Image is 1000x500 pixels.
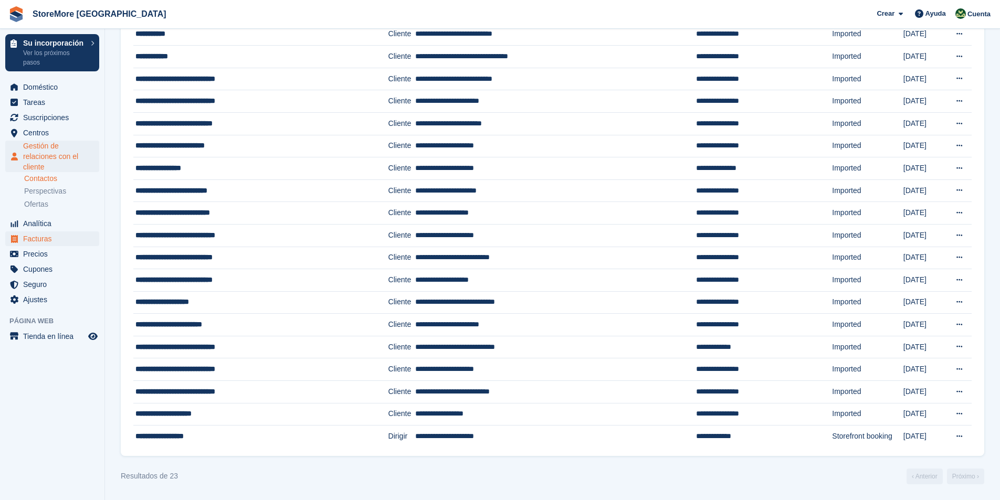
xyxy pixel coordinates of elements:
[903,425,946,448] td: [DATE]
[388,314,416,336] td: Cliente
[24,174,99,184] a: Contactos
[832,247,903,269] td: Imported
[5,292,99,307] a: menu
[5,262,99,276] a: menu
[5,125,99,140] a: menu
[388,112,416,135] td: Cliente
[388,46,416,68] td: Cliente
[5,216,99,231] a: menu
[5,34,99,71] a: Su incorporación Ver los próximos pasos
[388,224,416,247] td: Cliente
[5,141,99,172] a: menu
[87,330,99,343] a: Vista previa de la tienda
[23,80,86,94] span: Doméstico
[832,46,903,68] td: Imported
[832,112,903,135] td: Imported
[388,403,416,425] td: Cliente
[121,471,178,482] div: Resultados de 23
[388,157,416,180] td: Cliente
[903,112,946,135] td: [DATE]
[388,425,416,448] td: Dirigir
[23,262,86,276] span: Cupones
[955,8,966,19] img: Claudia Cortes
[5,277,99,292] a: menu
[832,403,903,425] td: Imported
[23,292,86,307] span: Ajustes
[24,186,66,196] span: Perspectivas
[832,425,903,448] td: Storefront booking
[388,269,416,292] td: Cliente
[388,135,416,157] td: Cliente
[903,247,946,269] td: [DATE]
[23,39,86,47] p: Su incorporación
[903,179,946,202] td: [DATE]
[5,110,99,125] a: menu
[832,381,903,403] td: Imported
[907,469,943,484] a: Anterior
[23,48,86,67] p: Ver los próximos pasos
[832,135,903,157] td: Imported
[23,216,86,231] span: Analítica
[23,110,86,125] span: Suscripciones
[9,316,104,326] span: Página web
[23,329,86,344] span: Tienda en línea
[832,269,903,292] td: Imported
[23,231,86,246] span: Facturas
[903,23,946,46] td: [DATE]
[24,199,48,209] span: Ofertas
[903,202,946,225] td: [DATE]
[388,179,416,202] td: Cliente
[388,358,416,381] td: Cliente
[388,381,416,403] td: Cliente
[388,202,416,225] td: Cliente
[832,68,903,90] td: Imported
[23,277,86,292] span: Seguro
[903,46,946,68] td: [DATE]
[8,6,24,22] img: stora-icon-8386f47178a22dfd0bd8f6a31ec36ba5ce8667c1dd55bd0f319d3a0aa187defe.svg
[388,68,416,90] td: Cliente
[388,336,416,358] td: Cliente
[903,358,946,381] td: [DATE]
[5,95,99,110] a: menu
[832,202,903,225] td: Imported
[23,247,86,261] span: Precios
[903,403,946,425] td: [DATE]
[5,247,99,261] a: menu
[23,125,86,140] span: Centros
[24,199,99,210] a: Ofertas
[903,269,946,292] td: [DATE]
[388,23,416,46] td: Cliente
[832,314,903,336] td: Imported
[24,186,99,197] a: Perspectivas
[903,291,946,314] td: [DATE]
[903,90,946,113] td: [DATE]
[5,80,99,94] a: menu
[904,469,986,484] nav: Page
[903,68,946,90] td: [DATE]
[23,95,86,110] span: Tareas
[925,8,946,19] span: Ayuda
[832,224,903,247] td: Imported
[903,381,946,403] td: [DATE]
[832,157,903,180] td: Imported
[28,5,171,23] a: StoreMore [GEOGRAPHIC_DATA]
[903,224,946,247] td: [DATE]
[832,358,903,381] td: Imported
[877,8,894,19] span: Crear
[947,469,984,484] a: Próximo
[832,23,903,46] td: Imported
[903,314,946,336] td: [DATE]
[5,231,99,246] a: menu
[903,336,946,358] td: [DATE]
[5,329,99,344] a: menú
[23,141,86,172] span: Gestión de relaciones con el cliente
[967,9,991,19] span: Cuenta
[388,247,416,269] td: Cliente
[903,135,946,157] td: [DATE]
[832,179,903,202] td: Imported
[388,291,416,314] td: Cliente
[388,90,416,113] td: Cliente
[832,90,903,113] td: Imported
[903,157,946,180] td: [DATE]
[832,291,903,314] td: Imported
